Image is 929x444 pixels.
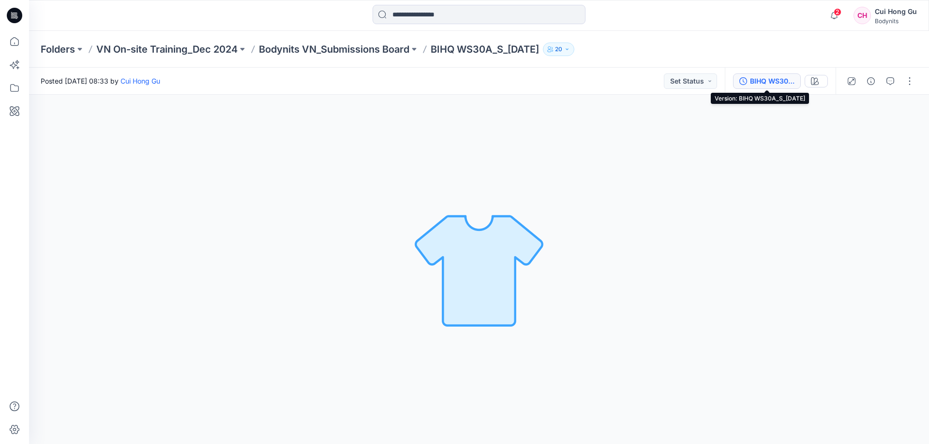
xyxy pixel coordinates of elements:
[259,43,409,56] a: Bodynits VN_Submissions Board
[555,44,562,55] p: 20
[854,7,871,24] div: CH
[96,43,238,56] a: VN On-site Training_Dec 2024
[41,43,75,56] a: Folders
[733,73,801,89] button: BIHQ WS30A_S_[DATE]
[875,6,917,17] div: Cui Hong Gu
[750,76,794,86] div: BIHQ WS30A_S_06OCT2025
[411,202,547,337] img: No Outline
[543,43,574,56] button: 20
[875,17,917,25] div: Bodynits
[431,43,539,56] p: BIHQ WS30A_S_[DATE]
[120,77,160,85] a: Cui Hong Gu
[41,76,160,86] span: Posted [DATE] 08:33 by
[834,8,841,16] span: 2
[863,73,879,89] button: Details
